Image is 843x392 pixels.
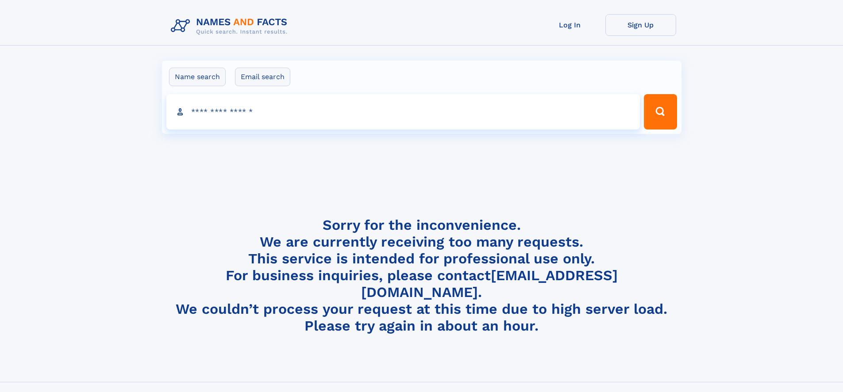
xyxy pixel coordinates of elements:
[167,217,676,335] h4: Sorry for the inconvenience. We are currently receiving too many requests. This service is intend...
[169,68,226,86] label: Name search
[361,267,618,301] a: [EMAIL_ADDRESS][DOMAIN_NAME]
[644,94,677,129] button: Search Button
[235,68,290,86] label: Email search
[167,14,295,38] img: Logo Names and Facts
[166,94,640,129] input: search input
[605,14,676,36] a: Sign Up
[535,14,605,36] a: Log In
